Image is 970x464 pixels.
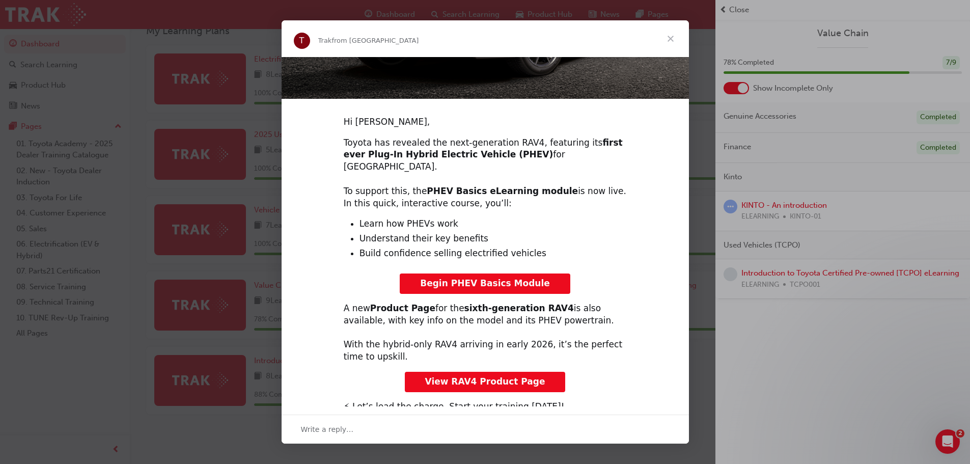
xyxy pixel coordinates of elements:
[359,233,627,245] li: Understand their key benefits
[331,37,419,44] span: from [GEOGRAPHIC_DATA]
[400,274,570,294] a: Begin PHEV Basics Module
[301,423,354,436] span: Write a reply…
[344,401,627,413] div: ⚡ Let’s lead the charge. Start your training [DATE]!
[420,278,550,288] span: Begin PHEV Basics Module
[427,186,578,196] b: PHEV Basics eLearning module
[294,33,310,49] div: Profile image for Trak
[425,376,545,387] span: View RAV4 Product Page
[344,116,627,128] div: Hi [PERSON_NAME],
[464,303,574,313] b: sixth-generation RAV4
[405,372,566,392] a: View RAV4 Product Page
[652,20,689,57] span: Close
[344,303,627,363] div: A new for the is also available, with key info on the model and its PHEV powertrain. ​ With the h...
[359,248,627,260] li: Build confidence selling electrified vehicles
[370,303,435,313] b: Product Page
[359,218,627,230] li: Learn how PHEVs work
[344,137,627,210] div: Toyota has revealed the next-generation RAV4, featuring its for [GEOGRAPHIC_DATA]. ​ To support t...
[318,37,332,44] span: Trak
[282,415,689,444] div: Open conversation and reply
